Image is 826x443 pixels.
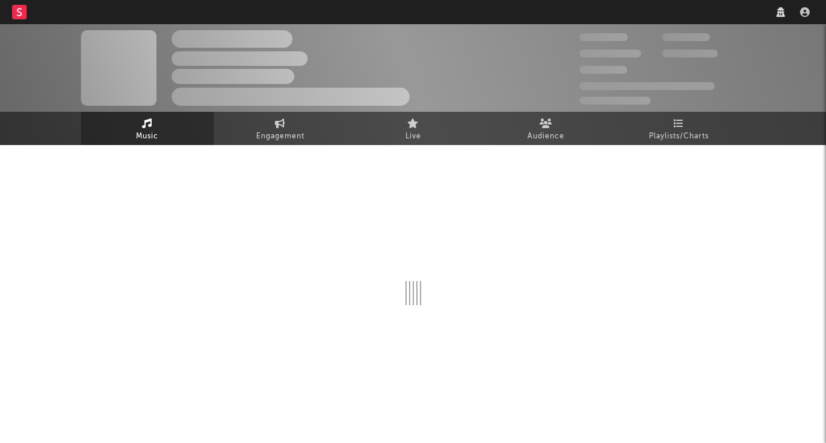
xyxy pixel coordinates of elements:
span: Live [405,129,421,144]
span: 50,000,000 Monthly Listeners [579,82,715,90]
a: Live [347,112,480,145]
span: Jump Score: 85.0 [579,97,651,105]
span: 300,000 [579,33,628,41]
a: Playlists/Charts [613,112,746,145]
a: Audience [480,112,613,145]
span: Music [136,129,158,144]
span: 50,000,000 [579,50,641,57]
a: Music [81,112,214,145]
span: 100,000 [579,66,627,74]
span: Engagement [256,129,305,144]
span: Playlists/Charts [649,129,709,144]
span: Audience [528,129,564,144]
a: Engagement [214,112,347,145]
span: 100,000 [662,33,710,41]
span: 1,000,000 [662,50,718,57]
